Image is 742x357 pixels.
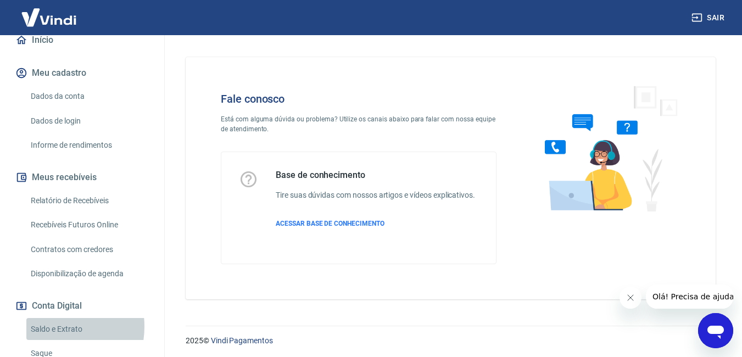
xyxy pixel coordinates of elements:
[221,92,496,105] h4: Fale conosco
[26,134,151,157] a: Informe de rendimentos
[276,219,475,228] a: ACESSAR BASE DE CONHECIMENTO
[276,220,384,227] span: ACESSAR BASE DE CONHECIMENTO
[523,75,690,221] img: Fale conosco
[698,313,733,348] iframe: Botão para abrir a janela de mensagens
[13,294,151,318] button: Conta Digital
[646,285,733,309] iframe: Mensagem da empresa
[26,110,151,132] a: Dados de login
[26,214,151,236] a: Recebíveis Futuros Online
[26,318,151,341] a: Saldo e Extrato
[26,263,151,285] a: Disponibilização de agenda
[620,287,641,309] iframe: Fechar mensagem
[276,189,475,201] h6: Tire suas dúvidas com nossos artigos e vídeos explicativos.
[13,165,151,189] button: Meus recebíveis
[13,28,151,52] a: Início
[26,85,151,108] a: Dados da conta
[13,1,85,34] img: Vindi
[211,336,273,345] a: Vindi Pagamentos
[26,189,151,212] a: Relatório de Recebíveis
[276,170,475,181] h5: Base de conhecimento
[26,238,151,261] a: Contratos com credores
[221,114,496,134] p: Está com alguma dúvida ou problema? Utilize os canais abaixo para falar com nossa equipe de atend...
[186,335,716,347] p: 2025 ©
[7,8,92,16] span: Olá! Precisa de ajuda?
[689,8,729,28] button: Sair
[13,61,151,85] button: Meu cadastro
